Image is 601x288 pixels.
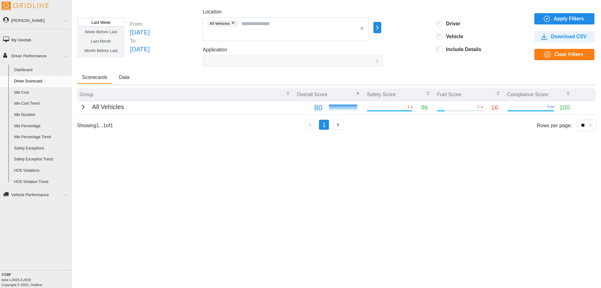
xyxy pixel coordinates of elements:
[442,34,463,40] label: Vehicle
[559,103,570,113] p: 100
[547,104,550,110] p: 0
[210,20,230,27] span: All Vehicles
[119,75,130,80] span: Data
[407,104,409,110] p: 1
[11,98,72,109] a: Idle Cost Trend
[11,176,72,188] a: HOS Violation Trend
[2,2,49,10] img: Gridline
[11,154,72,165] a: Safety Exception Trend
[11,76,72,87] a: Driver Scorecard
[85,48,118,53] span: Month Before Last
[477,104,480,110] p: 2
[77,122,113,129] p: Showing 1 ... 1 of 1
[11,65,72,76] a: Dashboard
[537,122,572,129] p: Rows per page:
[11,143,72,154] a: Safety Exceptions
[11,165,72,176] a: HOS Violations
[91,20,110,25] span: Last Week
[534,31,594,42] button: Download CSV
[203,46,227,54] label: Application
[130,45,150,54] p: [DATE]
[130,20,150,28] p: From:
[2,272,72,287] div: Copyright © 2025, Gridline
[437,91,461,98] p: Fuel Score
[421,103,428,113] p: 96
[82,75,107,80] span: Scorecards
[85,29,117,34] span: Week Before Last
[551,31,587,42] span: Download CSV
[319,120,329,130] button: 1
[491,103,498,113] p: 16
[297,102,323,114] p: 80
[442,21,460,27] label: Driver
[203,8,222,16] label: Location
[11,109,72,121] a: Idle Duration
[130,28,150,37] p: [DATE]
[554,49,583,60] span: Clear Filters
[554,13,584,24] span: Apply Filters
[80,91,93,98] p: Group
[11,87,72,98] a: Idle Cost
[2,273,11,276] b: CCBF
[367,91,396,98] p: Safety Score
[534,13,594,24] button: Apply Filters
[92,102,124,112] p: All Vehicles
[507,91,548,98] p: Compliance Score
[130,37,150,45] p: To:
[11,132,72,143] a: Idle Percentage Trend
[11,121,72,132] a: Idle Percentage
[91,39,111,44] span: Last Month
[80,102,124,112] button: All Vehicles
[442,46,481,53] label: Include Details
[534,49,594,60] button: Clear Filters
[2,278,31,282] i: beta v.2025.4.2019
[297,91,327,98] p: Overall Score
